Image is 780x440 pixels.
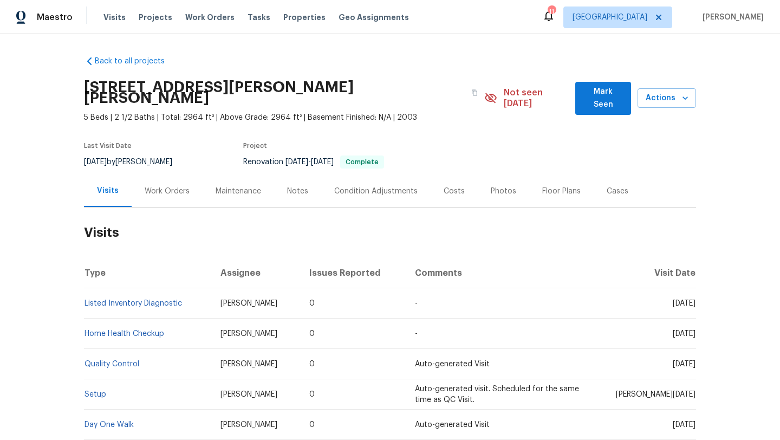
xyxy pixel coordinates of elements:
h2: Visits [84,208,696,258]
span: - [415,300,418,307]
div: Work Orders [145,186,190,197]
span: [DATE] [311,158,334,166]
th: Visit Date [590,258,696,288]
a: Setup [84,391,106,398]
span: 0 [309,300,315,307]
span: [DATE] [285,158,308,166]
span: [PERSON_NAME] [698,12,764,23]
th: Comments [406,258,590,288]
a: Back to all projects [84,56,188,67]
th: Type [84,258,212,288]
span: 0 [309,330,315,338]
span: [PERSON_NAME] [220,421,277,429]
th: Assignee [212,258,301,288]
div: Maintenance [216,186,261,197]
a: Quality Control [84,360,139,368]
button: Mark Seen [575,82,631,115]
span: [DATE] [84,158,107,166]
span: [PERSON_NAME] [220,330,277,338]
button: Copy Address [465,83,484,102]
span: 0 [309,360,315,368]
div: Notes [287,186,308,197]
div: Floor Plans [542,186,581,197]
span: Properties [283,12,326,23]
span: [GEOGRAPHIC_DATA] [573,12,647,23]
span: [PERSON_NAME] [220,300,277,307]
div: Cases [607,186,628,197]
th: Issues Reported [301,258,406,288]
span: Last Visit Date [84,143,132,149]
span: Visits [103,12,126,23]
span: [DATE] [673,330,695,338]
div: Visits [97,185,119,196]
span: Actions [646,92,687,105]
span: Auto-generated visit. Scheduled for the same time as QC Visit. [415,385,579,404]
span: Auto-generated Visit [415,421,490,429]
span: Work Orders [185,12,235,23]
span: [DATE] [673,421,695,429]
span: Project [243,143,267,149]
span: - [285,158,334,166]
span: [PERSON_NAME] [220,360,277,368]
span: Tasks [248,14,270,21]
span: [DATE] [673,300,695,307]
span: Auto-generated Visit [415,360,490,368]
h2: [STREET_ADDRESS][PERSON_NAME][PERSON_NAME] [84,82,465,103]
span: [DATE] [673,360,695,368]
span: Not seen [DATE] [504,87,569,109]
span: Maestro [37,12,73,23]
span: 0 [309,421,315,429]
span: 5 Beds | 2 1/2 Baths | Total: 2964 ft² | Above Grade: 2964 ft² | Basement Finished: N/A | 2003 [84,112,484,123]
a: Home Health Checkup [84,330,164,338]
span: Renovation [243,158,384,166]
span: Mark Seen [584,85,622,112]
button: Actions [638,88,696,108]
div: Costs [444,186,465,197]
a: Listed Inventory Diagnostic [84,300,182,307]
span: - [415,330,418,338]
div: Photos [491,186,516,197]
span: Geo Assignments [339,12,409,23]
div: 11 [548,7,555,17]
span: Complete [341,159,383,165]
span: Projects [139,12,172,23]
div: by [PERSON_NAME] [84,156,185,169]
div: Condition Adjustments [334,186,418,197]
span: [PERSON_NAME][DATE] [616,391,695,398]
span: 0 [309,391,315,398]
span: [PERSON_NAME] [220,391,277,398]
a: Day One Walk [84,421,134,429]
